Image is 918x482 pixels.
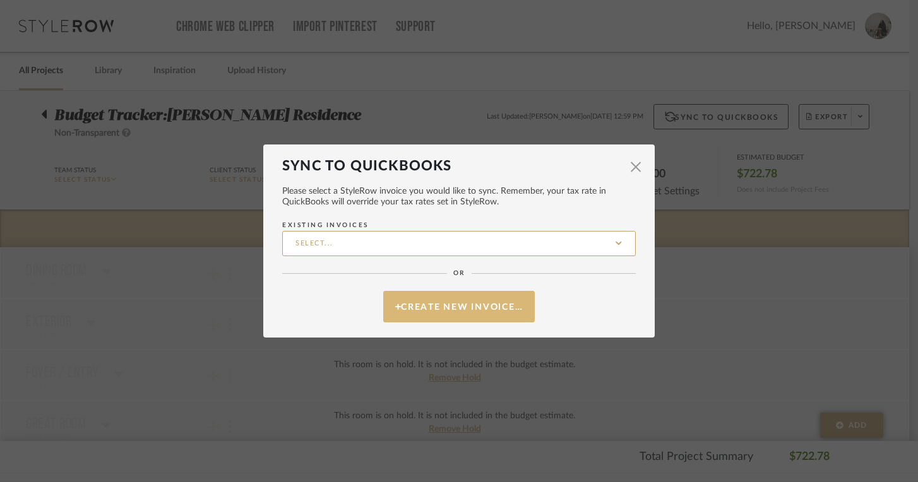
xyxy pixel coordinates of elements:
[282,186,636,208] span: Please select a StyleRow invoice you would like to sync. Remember, your tax rate in QuickBooks wi...
[383,291,535,322] button: Create New Invoice…
[629,152,643,182] span: ×
[282,269,636,278] div: OR
[282,222,369,228] span: Existing Invoices
[282,158,636,174] dialog-header: Sync to QuickBooks
[282,231,636,256] input: Existing Invoices
[623,154,648,179] button: Close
